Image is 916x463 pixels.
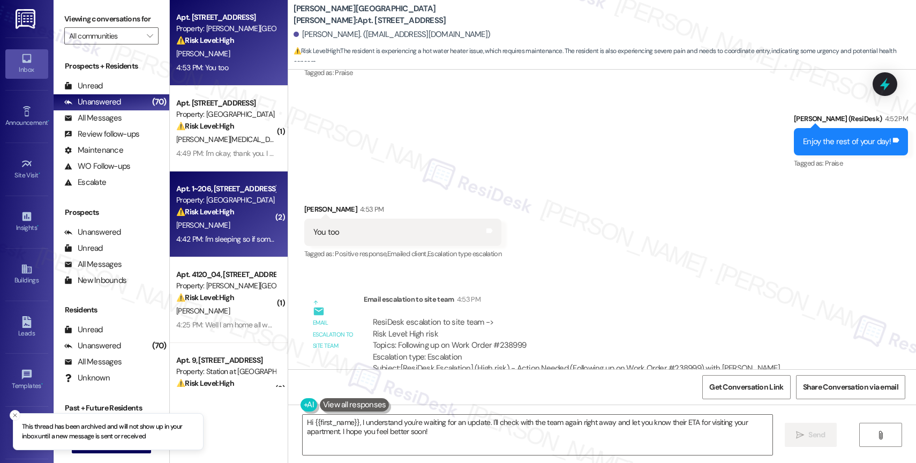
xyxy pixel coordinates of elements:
div: 4:52 PM [882,113,908,124]
span: [PERSON_NAME] [176,306,230,316]
i:  [796,431,804,439]
div: 4:53 PM [454,294,480,305]
span: [PERSON_NAME] [176,220,230,230]
div: Review follow-ups [64,129,139,140]
a: Templates • [5,365,48,394]
div: All Messages [64,259,122,270]
div: Tagged as: [794,155,908,171]
div: Property: [PERSON_NAME][GEOGRAPHIC_DATA][PERSON_NAME] [176,23,275,34]
div: All Messages [64,113,122,124]
strong: ⚠️ Risk Level: High [176,35,234,45]
div: Apt. 1~206, [STREET_ADDRESS][PERSON_NAME] [176,183,275,195]
div: Property: [GEOGRAPHIC_DATA] Lofts [176,109,275,120]
span: Emailed client , [387,249,427,258]
div: Prospects + Residents [54,61,169,72]
button: Send [785,423,837,447]
div: Enjoy the rest of your day! [803,136,891,147]
input: All communities [69,27,141,44]
button: Close toast [10,410,20,421]
div: Unanswered [64,340,121,352]
div: Residents [54,304,169,316]
div: 4:53 PM [357,204,384,215]
div: Tagged as: [304,246,502,262]
div: Apt. 4120_04, [STREET_ADDRESS] [176,269,275,280]
div: 4:42 PM: I'm sleeping so if someone can They can help them self in [176,234,383,244]
div: [PERSON_NAME]. ([EMAIL_ADDRESS][DOMAIN_NAME]) [294,29,491,40]
div: Maintenance [64,145,123,156]
div: All Messages [64,356,122,368]
div: (70) [149,94,169,110]
div: Tagged as: [304,65,434,80]
div: Email escalation to site team [364,294,853,309]
span: Get Conversation Link [709,382,783,393]
i:  [876,431,884,439]
strong: ⚠️ Risk Level: High [294,47,340,55]
span: Positive response , [335,249,387,258]
div: WO Follow-ups [64,161,130,172]
div: Apt. 9, [STREET_ADDRESS] [176,355,275,366]
span: : The resident is experiencing a hot water heater issue, which requires maintenance. The resident... [294,46,916,69]
div: 4:25 PM: Well I am home all week I have a dog so I really don't want them spraying anything in my... [176,320,652,330]
button: Get Conversation Link [702,375,790,399]
div: You too [313,227,340,238]
div: Property: [PERSON_NAME][GEOGRAPHIC_DATA][PERSON_NAME] [176,280,275,292]
span: Praise [335,68,352,77]
label: Viewing conversations for [64,11,159,27]
span: [PERSON_NAME] [176,49,230,58]
span: • [37,222,39,230]
div: Unread [64,324,103,335]
a: Buildings [5,260,48,289]
span: [PERSON_NAME][MEDICAL_DATA] [176,135,283,144]
div: Past + Future Residents [54,402,169,414]
a: Account [5,418,48,447]
div: Email escalation to site team [313,317,355,352]
div: ResiDesk escalation to site team -> Risk Level: High risk Topics: Following up on Work Order #238... [373,317,844,363]
strong: ⚠️ Risk Level: High [176,207,234,216]
div: Unread [64,243,103,254]
a: Inbox [5,49,48,78]
span: Praise [825,159,843,168]
textarea: Hi {{first_name}}, I understand you're waiting for an update. I'll check with the team again righ... [303,415,772,455]
b: [PERSON_NAME][GEOGRAPHIC_DATA][PERSON_NAME]: Apt. [STREET_ADDRESS] [294,3,508,26]
div: New Inbounds [64,275,126,286]
strong: ⚠️ Risk Level: High [176,293,234,302]
span: Send [808,429,825,440]
button: Share Conversation via email [796,375,905,399]
div: Apt. [STREET_ADDRESS] [176,98,275,109]
span: • [39,170,40,177]
span: Escalation type escalation [427,249,501,258]
div: Apt. [STREET_ADDRESS] [176,12,275,23]
span: • [41,380,43,388]
strong: ⚠️ Risk Level: High [176,121,234,131]
p: This thread has been archived and will not show up in your inbox until a new message is sent or r... [22,422,194,441]
div: Escalate [64,177,106,188]
div: 4:49 PM: I'm okay, thank you. I still don't know what the charge(s) were but paid it anyways - it... [176,148,497,158]
div: Prospects [54,207,169,218]
div: Unknown [64,372,110,384]
a: Insights • [5,207,48,236]
a: Site Visit • [5,155,48,184]
i:  [147,32,153,40]
div: Unread [64,80,103,92]
img: ResiDesk Logo [16,9,37,29]
div: Property: Station at [GEOGRAPHIC_DATA] [176,366,275,377]
span: • [48,117,49,125]
div: Subject: [ResiDesk Escalation] (High risk) - Action Needed (Following up on Work Order #238999) w... [373,363,844,386]
strong: ⚠️ Risk Level: High [176,378,234,388]
span: Share Conversation via email [803,382,898,393]
div: Property: [GEOGRAPHIC_DATA] [176,195,275,206]
div: Unanswered [64,96,121,108]
div: (70) [149,338,169,354]
div: Unanswered [64,227,121,238]
a: Leads [5,313,48,342]
div: [PERSON_NAME] [304,204,502,219]
div: [PERSON_NAME] (ResiDesk) [794,113,908,128]
div: 4:53 PM: You too [176,63,228,72]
